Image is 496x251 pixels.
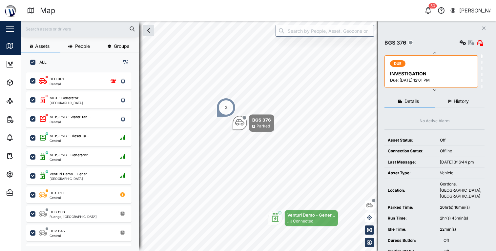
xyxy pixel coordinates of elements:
[17,61,47,68] div: Dashboard
[17,116,39,123] div: Reports
[257,123,270,129] div: Parked
[50,177,90,180] div: [GEOGRAPHIC_DATA]
[388,204,433,211] div: Parked Time:
[268,210,338,226] div: Map marker
[459,7,491,15] div: [PERSON_NAME]
[454,99,469,104] span: History
[50,215,97,218] div: Ruango, [GEOGRAPHIC_DATA]
[21,21,496,251] canvas: Map
[404,99,419,104] span: Details
[394,61,402,67] span: DUE
[35,60,47,65] label: ALL
[75,44,90,48] span: People
[17,152,35,160] div: Tasks
[17,42,32,49] div: Map
[444,238,481,244] div: Off
[50,171,90,177] div: Venturi Demo - Gener...
[50,139,89,142] div: Central
[114,44,129,48] span: Groups
[17,79,37,86] div: Assets
[50,209,65,215] div: BCG 808
[50,95,78,101] div: MGT - Generator
[26,70,139,246] div: grid
[388,226,433,233] div: Idle Time:
[17,97,33,105] div: Sites
[50,120,91,124] div: Central
[429,3,437,9] div: 50
[440,159,481,165] div: [DATE] 3:16:44 pm
[276,25,374,37] input: Search by People, Asset, Geozone or Place
[390,70,474,77] div: INVESTIGATION
[388,159,433,165] div: Last Message:
[50,234,65,237] div: Central
[216,98,236,117] div: Map marker
[50,190,64,196] div: BEX 130
[388,148,433,154] div: Connection Status:
[390,77,474,84] div: Due: [DATE] 12:01 PM
[420,118,450,124] div: No Active Alarm
[440,137,481,144] div: Off
[35,44,50,48] span: Assets
[388,137,433,144] div: Asset Status:
[50,76,64,82] div: BFC 001
[384,39,406,47] div: BGS 376
[50,101,83,105] div: [GEOGRAPHIC_DATA]
[50,114,91,120] div: MTIS PNG - Water Tan...
[225,104,228,111] div: 2
[440,204,481,211] div: 20hr(s) 16min(s)
[440,148,481,154] div: Offline
[50,152,90,158] div: MTIS PNG - Generator...
[388,215,433,222] div: Run Time:
[440,170,481,176] div: Vehicle
[440,181,481,200] div: Gordons, [GEOGRAPHIC_DATA], [GEOGRAPHIC_DATA]
[440,226,481,233] div: 22min(s)
[50,133,89,139] div: MTIS PNG - Diesel Ta...
[50,196,64,199] div: Central
[388,170,433,176] div: Asset Type:
[17,171,40,178] div: Settings
[25,24,135,34] input: Search assets or drivers
[293,218,313,224] div: Connected
[17,134,37,141] div: Alarms
[450,6,491,15] button: [PERSON_NAME]
[233,114,274,132] div: Map marker
[17,189,36,196] div: Admin
[3,3,18,18] img: Main Logo
[40,5,55,16] div: Map
[440,215,481,222] div: 2hr(s) 45min(s)
[287,212,335,218] div: Venturi Demo - Gener...
[388,187,433,194] div: Location:
[50,158,90,161] div: Central
[50,82,64,86] div: Central
[252,117,271,123] div: BGS 376
[50,228,65,234] div: BCV 645
[388,238,437,244] div: Duress Button:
